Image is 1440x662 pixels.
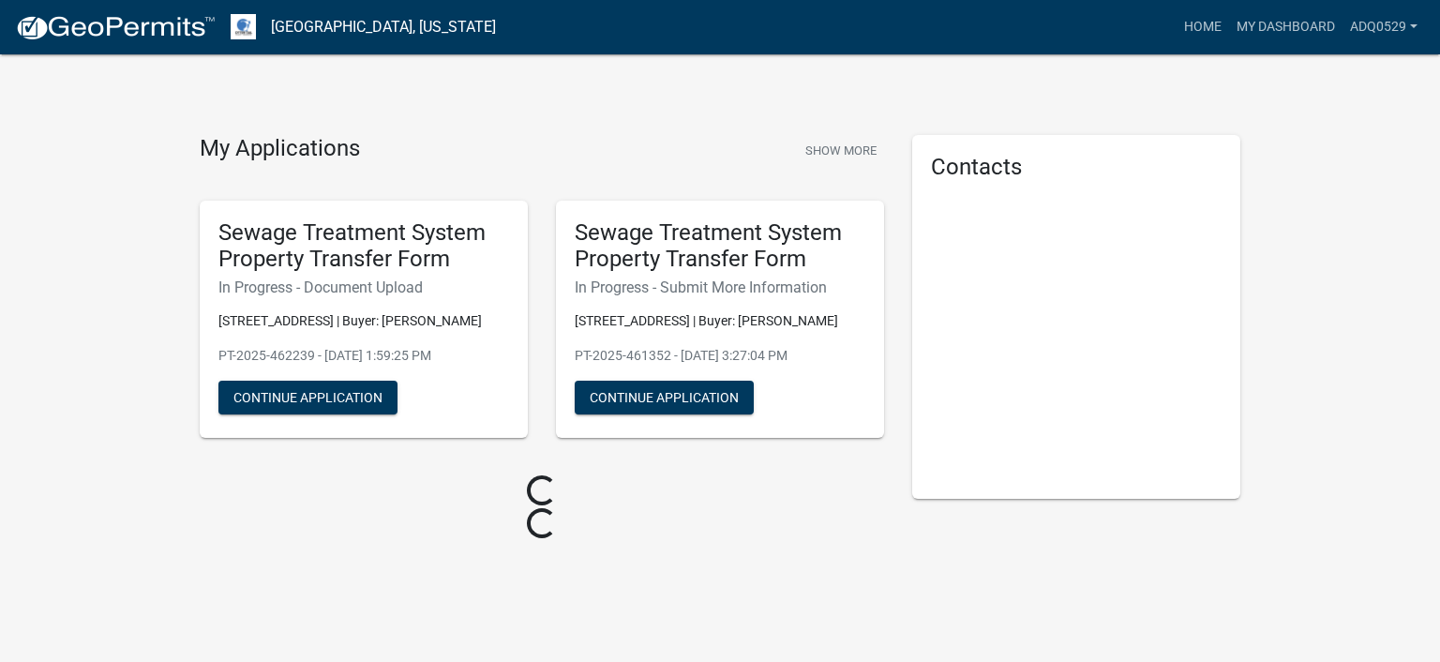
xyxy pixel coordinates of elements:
p: PT-2025-462239 - [DATE] 1:59:25 PM [218,346,509,366]
p: PT-2025-461352 - [DATE] 3:27:04 PM [575,346,865,366]
h5: Sewage Treatment System Property Transfer Form [218,219,509,274]
a: [GEOGRAPHIC_DATA], [US_STATE] [271,11,496,43]
h4: My Applications [200,135,360,163]
p: [STREET_ADDRESS] | Buyer: [PERSON_NAME] [575,311,865,331]
a: My Dashboard [1229,9,1342,45]
h5: Sewage Treatment System Property Transfer Form [575,219,865,274]
img: Otter Tail County, Minnesota [231,14,256,39]
a: Home [1177,9,1229,45]
button: Continue Application [218,381,397,414]
h5: Contacts [931,154,1222,181]
h6: In Progress - Document Upload [218,278,509,296]
a: adq0529 [1342,9,1425,45]
button: Show More [798,135,884,166]
button: Continue Application [575,381,754,414]
p: [STREET_ADDRESS] | Buyer: [PERSON_NAME] [218,311,509,331]
h6: In Progress - Submit More Information [575,278,865,296]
